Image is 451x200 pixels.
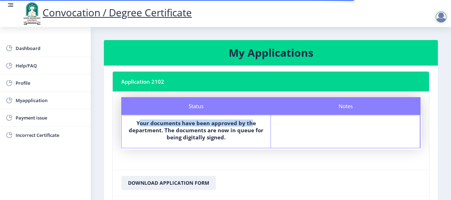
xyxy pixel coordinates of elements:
button: Download Application Form [121,176,216,190]
a: Convocation / Degree Certificate [21,6,192,19]
nb-card-header: Application 2102 [113,72,429,91]
div: Status [121,97,271,115]
h3: My Applications [112,46,429,60]
span: Myapplication [16,96,85,105]
span: Dashboard [16,44,85,52]
img: logo [21,1,43,26]
span: Payment issue [16,113,85,122]
span: Profile [16,79,85,87]
span: Help/FAQ [16,61,85,70]
span: Incorrect Certificate [16,131,85,139]
b: Your documents have been approved by the department. The documents are now in queue for being dig... [129,120,263,141]
div: Notes [271,97,421,115]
